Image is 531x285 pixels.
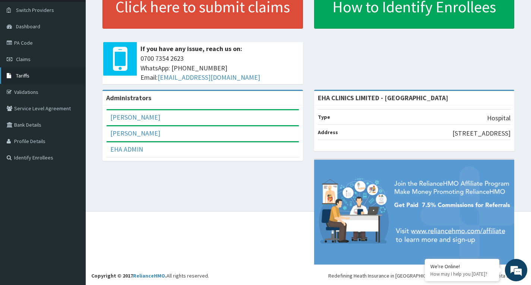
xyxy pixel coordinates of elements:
a: [EMAIL_ADDRESS][DOMAIN_NAME] [158,73,260,82]
span: Switch Providers [16,7,54,13]
div: We're Online! [430,263,494,270]
span: Dashboard [16,23,40,30]
img: provider-team-banner.png [314,160,515,265]
p: Hospital [487,113,511,123]
b: Type [318,114,330,120]
b: Address [318,129,338,136]
a: [PERSON_NAME] [110,129,160,137]
a: [PERSON_NAME] [110,113,160,121]
a: EHA ADMIN [110,145,143,153]
span: Claims [16,56,31,63]
strong: EHA CLINICS LIMITED - [GEOGRAPHIC_DATA] [318,94,448,102]
b: If you have any issue, reach us on: [140,44,242,53]
p: How may I help you today? [430,271,494,277]
div: Redefining Heath Insurance in [GEOGRAPHIC_DATA] using Telemedicine and Data Science! [328,272,525,279]
span: Tariffs [16,72,29,79]
span: 0700 7354 2623 WhatsApp: [PHONE_NUMBER] Email: [140,54,299,82]
strong: Copyright © 2017 . [91,272,167,279]
a: RelianceHMO [133,272,165,279]
b: Administrators [106,94,151,102]
footer: All rights reserved. [86,211,531,285]
p: [STREET_ADDRESS] [452,129,511,138]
